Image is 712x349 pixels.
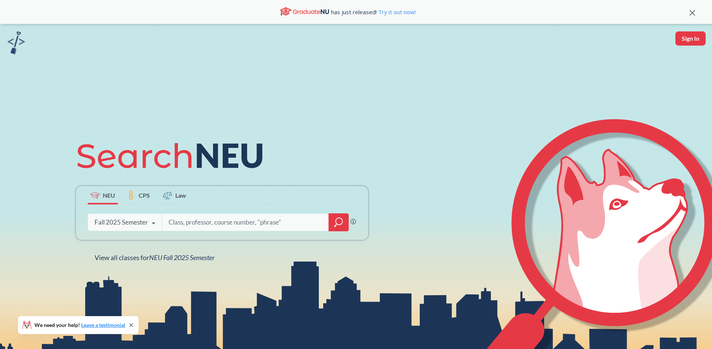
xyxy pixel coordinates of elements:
[103,191,115,200] span: NEU
[334,217,343,228] svg: magnifying glass
[675,31,706,46] button: Sign In
[168,214,323,230] input: Class, professor, course number, "phrase"
[377,8,416,16] a: Try it out now!
[95,253,215,262] span: View all classes for
[175,191,186,200] span: Law
[7,31,25,54] img: sandbox logo
[139,191,150,200] span: CPS
[149,253,215,262] span: NEU Fall 2025 Semester
[329,213,349,231] div: magnifying glass
[331,8,416,16] span: has just released!
[7,31,25,56] a: sandbox logo
[34,322,125,328] span: We need your help!
[95,218,148,226] div: Fall 2025 Semester
[81,322,125,328] a: Leave a testimonial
